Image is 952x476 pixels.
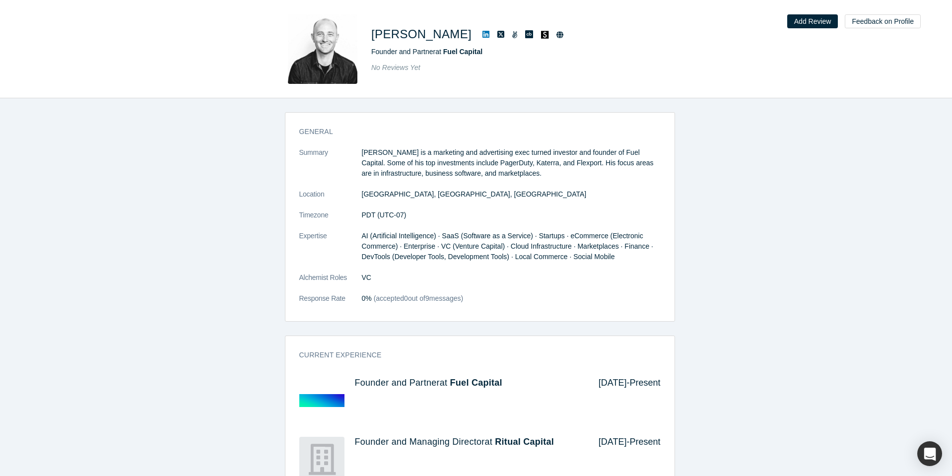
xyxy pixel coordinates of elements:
div: [DATE] - Present [585,378,661,423]
h3: Current Experience [299,350,647,360]
span: (accepted 0 out of 9 messages) [372,294,463,302]
dd: VC [362,272,661,283]
span: AI (Artificial Intelligence) · SaaS (Software as a Service) · Startups · eCommerce (Electronic Co... [362,232,653,261]
img: Chris Howard's Profile Image [288,14,357,84]
h3: General [299,127,647,137]
dt: Summary [299,147,362,189]
span: No Reviews Yet [371,64,420,71]
a: Fuel Capital [450,378,502,388]
dt: Expertise [299,231,362,272]
dt: Location [299,189,362,210]
h1: [PERSON_NAME] [371,25,472,43]
dt: Alchemist Roles [299,272,362,293]
dd: PDT (UTC-07) [362,210,661,220]
dt: Timezone [299,210,362,231]
dd: [GEOGRAPHIC_DATA], [GEOGRAPHIC_DATA], [GEOGRAPHIC_DATA] [362,189,661,200]
p: [PERSON_NAME] is a marketing and advertising exec turned investor and founder of Fuel Capital. So... [362,147,661,179]
a: Ritual Capital [495,437,554,447]
button: Add Review [787,14,838,28]
button: Feedback on Profile [845,14,921,28]
h4: Founder and Managing Director at [355,437,585,448]
img: Fuel Capital's Logo [299,378,344,423]
h4: Founder and Partner at [355,378,585,389]
dt: Response Rate [299,293,362,314]
a: Fuel Capital [443,48,482,56]
span: Founder and Partner at [371,48,482,56]
span: 0% [362,294,372,302]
